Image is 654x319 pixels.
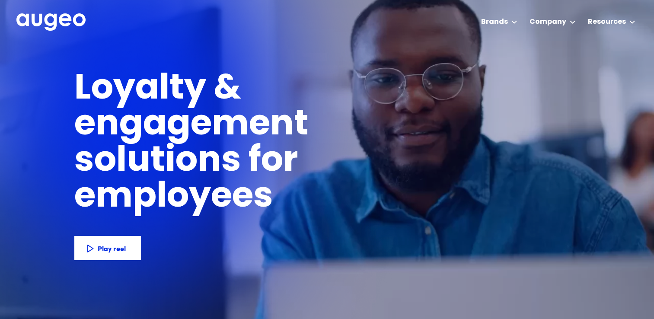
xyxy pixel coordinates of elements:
h1: employees [74,180,288,216]
div: Brands [481,17,508,27]
div: Company [530,17,566,27]
a: home [16,13,86,32]
img: Augeo's full logo in white. [16,13,86,31]
h1: Loyalty & engagement solutions for [74,72,448,179]
a: Play reel [74,236,141,260]
div: Resources [588,17,626,27]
